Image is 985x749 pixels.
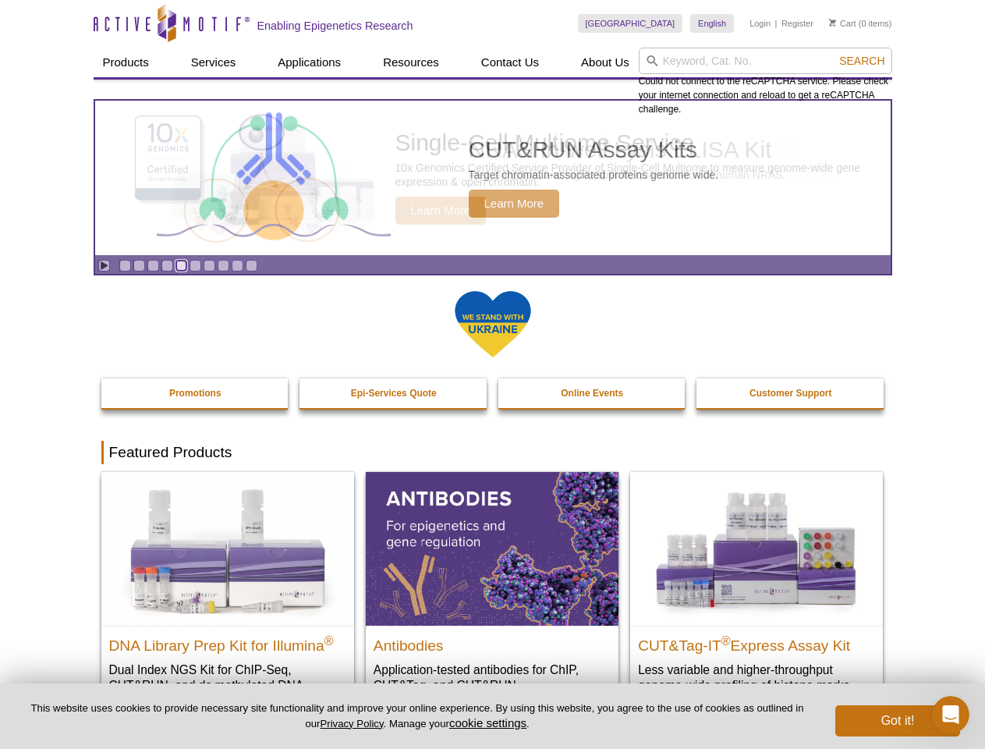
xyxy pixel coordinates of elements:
li: | [775,14,778,33]
button: cookie settings [449,716,526,729]
a: Go to slide 6 [190,260,201,272]
input: Keyword, Cat. No. [639,48,892,74]
p: Dual Index NGS Kit for ChIP-Seq, CUT&RUN, and ds methylated DNA assays. [109,662,346,709]
article: CUT&RUN Assay Kits [95,101,891,255]
a: Customer Support [696,378,885,408]
p: Application-tested antibodies for ChIP, CUT&Tag, and CUT&RUN. [374,662,611,694]
a: Privacy Policy [320,718,383,729]
sup: ® [721,634,731,647]
a: Go to slide 2 [133,260,145,272]
a: Applications [268,48,350,77]
a: Epi-Services Quote [299,378,488,408]
a: All Antibodies Antibodies Application-tested antibodies for ChIP, CUT&Tag, and CUT&RUN. [366,472,618,708]
sup: ® [324,634,334,647]
a: Go to slide 8 [218,260,229,272]
button: Search [834,54,889,68]
a: Cart [829,18,856,29]
a: Online Events [498,378,687,408]
h2: Antibodies [374,630,611,654]
a: DNA Library Prep Kit for Illumina DNA Library Prep Kit for Illumina® Dual Index NGS Kit for ChIP-... [101,472,354,724]
a: Go to slide 3 [147,260,159,272]
a: Login [749,18,771,29]
a: Go to slide 10 [246,260,257,272]
h2: Featured Products [101,441,884,464]
img: We Stand With Ukraine [454,289,532,359]
a: English [690,14,734,33]
a: Go to slide 9 [232,260,243,272]
strong: Epi-Services Quote [351,388,437,399]
a: [GEOGRAPHIC_DATA] [578,14,683,33]
li: (0 items) [829,14,892,33]
p: Less variable and higher-throughput genome-wide profiling of histone marks​. [638,662,875,694]
h2: CUT&RUN Assay Kits [469,138,719,162]
img: DNA Library Prep Kit for Illumina [101,472,354,625]
a: Products [94,48,158,77]
a: About Us [572,48,639,77]
a: CUT&Tag-IT® Express Assay Kit CUT&Tag-IT®Express Assay Kit Less variable and higher-throughput ge... [630,472,883,708]
a: CUT&RUN Assay Kits CUT&RUN Assay Kits Target chromatin-associated proteins genome wide. Learn More [95,101,891,255]
p: This website uses cookies to provide necessary site functionality and improve your online experie... [25,701,810,731]
a: Go to slide 5 [175,260,187,272]
h2: DNA Library Prep Kit for Illumina [109,630,346,654]
a: Register [781,18,813,29]
strong: Customer Support [749,388,831,399]
p: Target chromatin-associated proteins genome wide. [469,168,719,182]
button: Got it! [835,705,960,737]
img: CUT&RUN Assay Kits [157,107,391,250]
a: Contact Us [472,48,548,77]
a: Go to slide 4 [161,260,173,272]
a: Toggle autoplay [98,260,110,272]
span: Search [839,55,884,67]
h2: Enabling Epigenetics Research [257,19,413,33]
iframe: Intercom live chat [932,696,969,733]
img: CUT&Tag-IT® Express Assay Kit [630,472,883,625]
a: Promotions [101,378,290,408]
strong: Online Events [561,388,623,399]
img: All Antibodies [366,472,618,625]
h2: CUT&Tag-IT Express Assay Kit [638,630,875,654]
a: Go to slide 1 [119,260,131,272]
a: Resources [374,48,448,77]
strong: Promotions [169,388,221,399]
span: Learn More [469,190,560,218]
a: Go to slide 7 [204,260,215,272]
img: Your Cart [829,19,836,27]
div: Could not connect to the reCAPTCHA service. Please check your internet connection and reload to g... [639,48,892,116]
a: Services [182,48,246,77]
